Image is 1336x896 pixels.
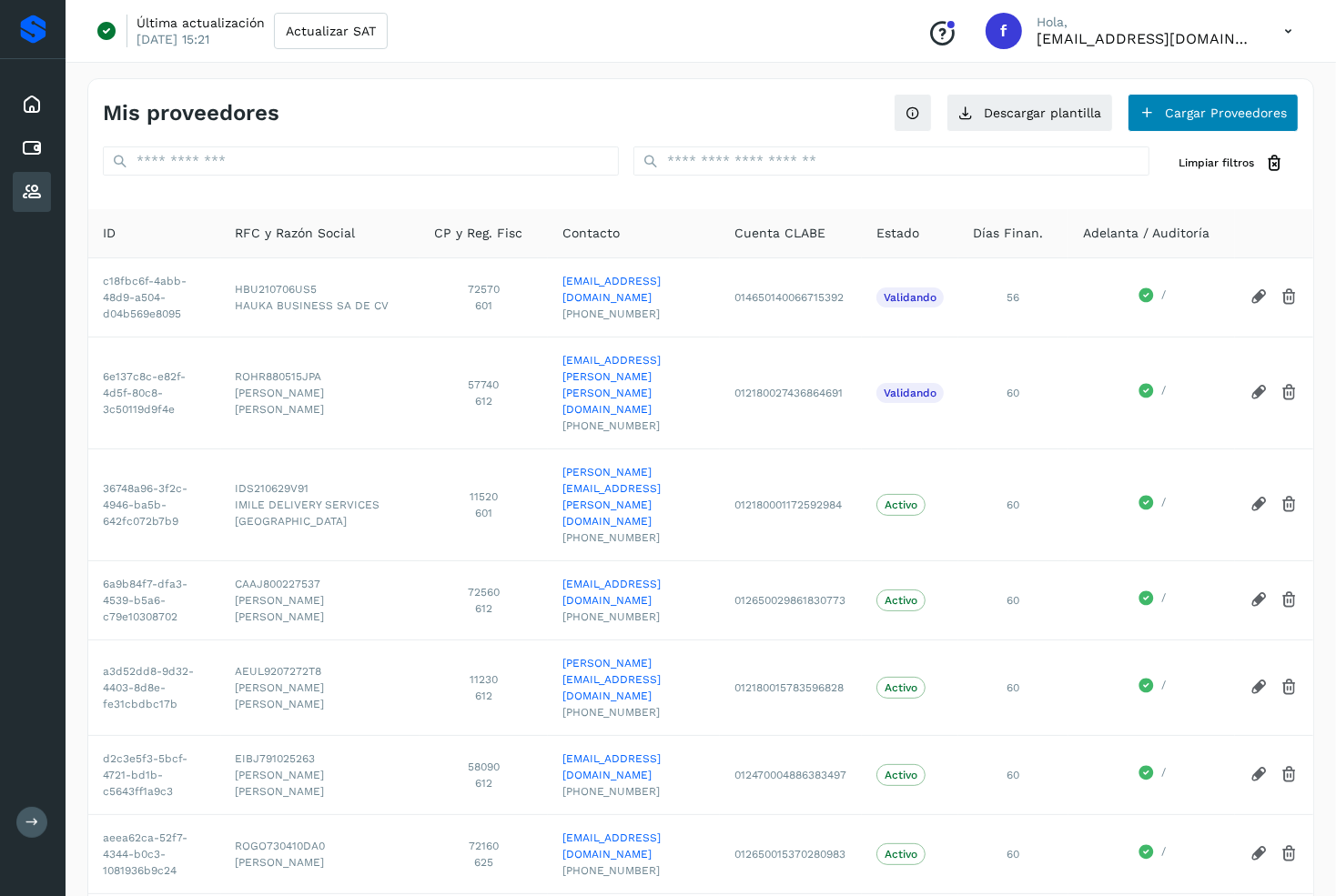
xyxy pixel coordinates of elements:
span: 625 [434,854,533,871]
span: 60 [1007,848,1020,861]
div: / [1083,287,1220,308]
span: Actualizar SAT [286,25,376,37]
span: 72570 [434,281,533,297]
span: [PERSON_NAME] [PERSON_NAME] [236,767,406,800]
span: 60 [1007,498,1020,511]
span: [PERSON_NAME] [PERSON_NAME] [236,592,406,625]
span: 58090 [434,759,533,775]
span: [PERSON_NAME] [PERSON_NAME] [236,680,406,712]
p: Activo [885,594,917,607]
td: c18fbc6f-4abb-48d9-a504-d04b569e8095 [88,257,221,337]
a: [EMAIL_ADDRESS][DOMAIN_NAME] [562,273,705,306]
td: 012650015370280983 [720,814,862,893]
button: Actualizar SAT [274,13,388,49]
span: Adelanta / Auditoría [1083,224,1209,243]
td: 6a9b84f7-dfa3-4539-b5a6-c79e10308702 [88,560,221,639]
span: [PERSON_NAME] [236,854,406,871]
td: 012180027436864691 [720,337,862,448]
button: Limpiar filtros [1164,146,1299,180]
span: 57740 [434,377,533,393]
button: Cargar Proveedores [1128,94,1299,132]
div: Proveedores [13,172,51,212]
span: 60 [1007,594,1020,607]
td: d2c3e5f3-5bcf-4721-bd1b-c5643ff1a9c3 [88,735,221,814]
a: [PERSON_NAME][EMAIL_ADDRESS][PERSON_NAME][DOMAIN_NAME] [562,464,705,529]
span: IMILE DELIVERY SERVICES [GEOGRAPHIC_DATA] [236,497,406,529]
span: IDS210629V91 [236,480,406,497]
span: Estado [876,224,919,243]
span: AEUL9207272T8 [236,663,406,680]
a: [EMAIL_ADDRESS][DOMAIN_NAME] [562,576,705,609]
span: 612 [434,688,533,704]
p: Hola, [1037,15,1255,30]
span: [PERSON_NAME] [PERSON_NAME] [236,385,406,418]
div: / [1083,494,1220,516]
div: / [1083,382,1220,404]
h4: Mis proveedores [103,100,279,126]
span: 11230 [434,671,533,688]
span: ROGO730410DA0 [236,838,406,854]
div: Cuentas por pagar [13,128,51,168]
td: 36748a96-3f2c-4946-ba5b-642fc072b7b9 [88,448,221,560]
p: Última actualización [137,15,265,31]
span: [PHONE_NUMBER] [562,609,705,625]
span: CAAJ800227537 [236,576,406,592]
td: 014650140066715392 [720,257,862,337]
a: [EMAIL_ADDRESS][DOMAIN_NAME] [562,750,705,783]
span: Cuenta CLABE [734,224,825,243]
td: 012180001172592984 [720,448,862,560]
p: Validando [884,291,936,304]
span: 612 [434,775,533,791]
button: Descargar plantilla [946,94,1113,132]
span: [PHONE_NUMBER] [562,704,705,720]
span: 612 [434,393,533,409]
span: [PHONE_NUMBER] [562,529,705,546]
span: HAUKA BUSINESS SA DE CV [236,297,406,314]
span: RFC y Razón Social [236,224,356,243]
span: 72560 [434,584,533,600]
span: 60 [1007,681,1020,694]
span: Contacto [562,224,620,243]
span: [PHONE_NUMBER] [562,862,705,879]
div: / [1083,589,1220,611]
p: Activo [885,848,917,861]
div: / [1083,843,1220,865]
span: 601 [434,505,533,521]
span: [PHONE_NUMBER] [562,306,705,322]
td: 012470004886383497 [720,735,862,814]
span: 601 [434,297,533,314]
div: / [1083,764,1220,786]
a: [EMAIL_ADDRESS][PERSON_NAME][PERSON_NAME][DOMAIN_NAME] [562,352,705,418]
div: / [1083,677,1220,699]
div: Inicio [13,85,51,125]
span: [PHONE_NUMBER] [562,418,705,434]
span: CP y Reg. Fisc [434,224,522,243]
a: [EMAIL_ADDRESS][DOMAIN_NAME] [562,830,705,862]
span: 56 [1007,291,1020,304]
span: EIBJ791025263 [236,750,406,767]
p: Activo [885,681,917,694]
td: 012650029861830773 [720,560,862,639]
span: 612 [434,600,533,617]
span: 60 [1007,769,1020,781]
span: HBU210706US5 [236,281,406,297]
td: 012180015783596828 [720,639,862,735]
span: Días Finan. [973,224,1043,243]
p: [DATE] 15:21 [137,31,209,47]
a: [PERSON_NAME][EMAIL_ADDRESS][DOMAIN_NAME] [562,655,705,704]
td: a3d52dd8-9d32-4403-8d8e-fe31cbdbc17b [88,639,221,735]
span: Limpiar filtros [1179,155,1254,171]
p: facturacion@cubbo.com [1037,30,1255,47]
span: ROHR880515JPA [236,368,406,385]
p: Activo [885,769,917,781]
span: 11520 [434,488,533,505]
p: Validando [884,387,936,399]
p: Activo [885,498,917,511]
td: 6e137c8c-e82f-4d5f-80c8-3c50119d9f4e [88,337,221,448]
span: 60 [1007,387,1020,399]
td: aeea62ca-52f7-4344-b0c3-1081936b9c24 [88,814,221,893]
span: ID [103,224,116,243]
span: [PHONE_NUMBER] [562,783,705,800]
span: 72160 [434,838,533,854]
